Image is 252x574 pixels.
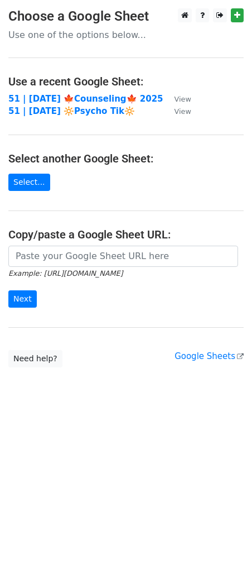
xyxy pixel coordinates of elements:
h3: Choose a Google Sheet [8,8,244,25]
h4: Select another Google Sheet: [8,152,244,165]
a: 51 | [DATE] 🍁Counseling🍁 2025 [8,94,163,104]
a: Need help? [8,350,62,367]
a: 51 | [DATE] 🔆Psycho Tik🔆 [8,106,135,116]
a: View [163,94,191,104]
a: View [163,106,191,116]
small: View [175,95,191,103]
small: View [175,107,191,116]
small: Example: [URL][DOMAIN_NAME] [8,269,123,278]
h4: Use a recent Google Sheet: [8,75,244,88]
h4: Copy/paste a Google Sheet URL: [8,228,244,241]
p: Use one of the options below... [8,29,244,41]
input: Paste your Google Sheet URL here [8,246,238,267]
a: Select... [8,174,50,191]
a: Google Sheets [175,351,244,361]
input: Next [8,290,37,308]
